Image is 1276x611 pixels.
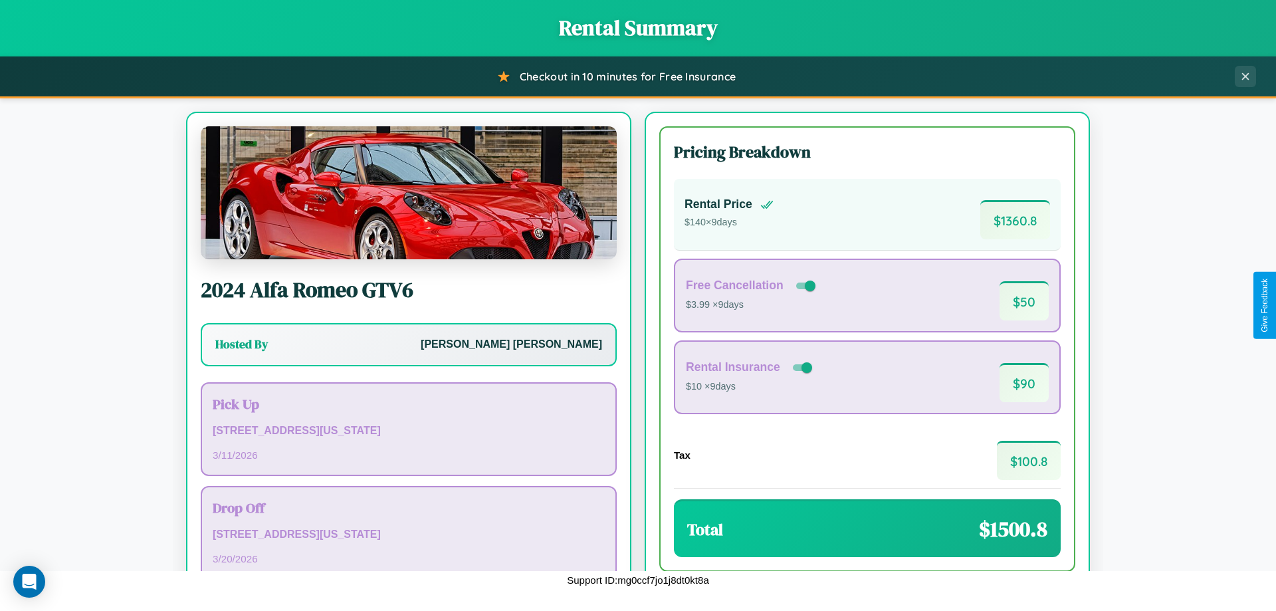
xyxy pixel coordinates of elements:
[997,441,1061,480] span: $ 100.8
[213,498,605,517] h3: Drop Off
[1000,281,1049,320] span: $ 50
[687,519,723,541] h3: Total
[1000,363,1049,402] span: $ 90
[201,126,617,259] img: Alfa Romeo GTV6
[674,141,1061,163] h3: Pricing Breakdown
[674,449,691,461] h4: Tax
[685,197,752,211] h4: Rental Price
[213,422,605,441] p: [STREET_ADDRESS][US_STATE]
[686,360,780,374] h4: Rental Insurance
[685,214,774,231] p: $ 140 × 9 days
[979,515,1047,544] span: $ 1500.8
[213,446,605,464] p: 3 / 11 / 2026
[213,394,605,414] h3: Pick Up
[1260,279,1269,332] div: Give Feedback
[201,275,617,305] h2: 2024 Alfa Romeo GTV6
[686,279,784,293] h4: Free Cancellation
[13,566,45,598] div: Open Intercom Messenger
[567,571,708,589] p: Support ID: mg0ccf7jo1j8dt0kt8a
[686,297,818,314] p: $3.99 × 9 days
[980,200,1050,239] span: $ 1360.8
[520,70,736,83] span: Checkout in 10 minutes for Free Insurance
[215,336,268,352] h3: Hosted By
[13,13,1263,43] h1: Rental Summary
[213,550,605,568] p: 3 / 20 / 2026
[213,525,605,545] p: [STREET_ADDRESS][US_STATE]
[686,378,815,396] p: $10 × 9 days
[421,335,602,354] p: [PERSON_NAME] [PERSON_NAME]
